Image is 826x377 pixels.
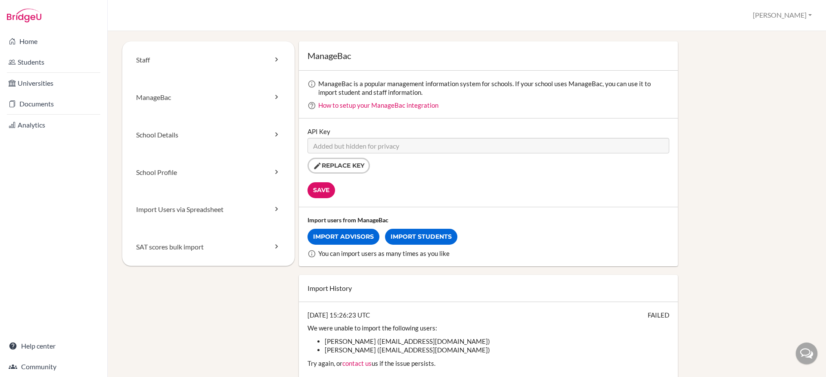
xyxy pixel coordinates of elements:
[122,191,295,228] a: Import Users via Spreadsheet
[307,216,669,224] div: Import users from ManageBac
[122,228,295,266] a: SAT scores bulk import
[2,116,106,134] a: Analytics
[2,75,106,92] a: Universities
[122,116,295,154] a: School Details
[2,53,106,71] a: Students
[318,79,669,97] div: ManageBac is a popular management information system for schools. If your school uses ManageBac, ...
[342,359,372,367] a: contact us
[318,101,438,109] a: How to setup your ManageBac integration
[318,249,669,258] div: You can import users as many times as you like
[648,311,669,319] span: FAILED
[307,229,379,245] a: Import Advisors
[307,359,669,368] p: Try again, or us if the issue persists.
[307,50,669,62] h1: ManageBac
[307,127,330,136] label: API Key
[385,229,457,245] a: Import Students
[7,9,41,22] img: Bridge-U
[122,79,295,116] a: ManageBac
[307,324,669,332] p: We were unable to import the following users:
[307,182,335,198] input: Save
[325,337,669,346] li: Email has already been taken
[2,33,106,50] a: Home
[122,154,295,191] a: School Profile
[2,95,106,112] a: Documents
[325,346,669,354] li: Email has already been taken
[307,284,669,293] h2: Import History
[2,358,106,375] a: Community
[307,138,669,153] input: Added but hidden for privacy
[307,158,370,174] button: Replace key
[749,7,816,23] button: [PERSON_NAME]
[2,337,106,355] a: Help center
[122,41,295,79] a: Staff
